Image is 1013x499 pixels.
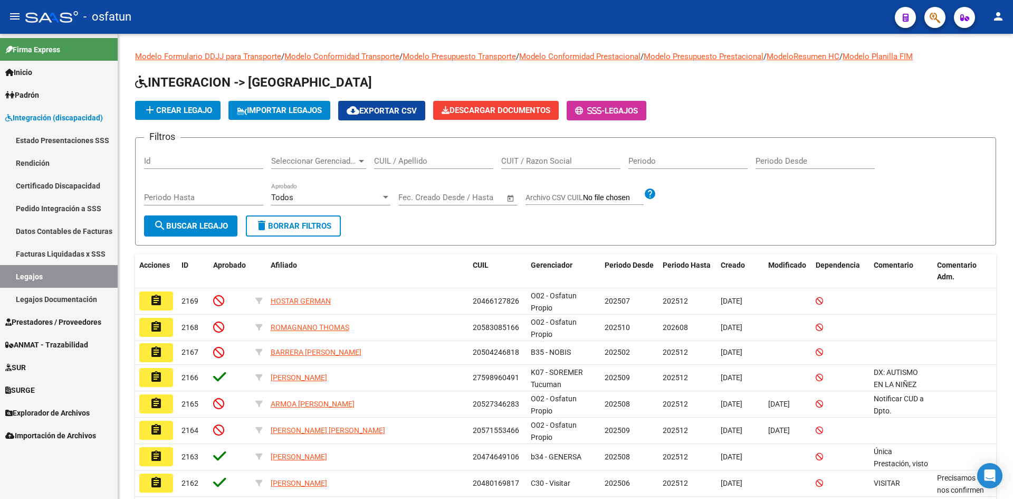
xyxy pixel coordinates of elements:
span: 20474649106 [473,453,519,461]
span: 202512 [663,426,688,435]
mat-icon: person [992,10,1005,23]
span: DX: AUTISMO EN LA NIÑEZ [874,368,918,389]
datatable-header-cell: Creado [716,254,764,289]
span: [PERSON_NAME] [PERSON_NAME] [271,426,385,435]
span: Inicio [5,67,32,78]
mat-icon: assignment [150,476,163,489]
span: Descargar Documentos [442,106,550,115]
span: 202509 [605,426,630,435]
span: SURGE [5,384,35,396]
span: Legajos [605,106,638,116]
span: [PERSON_NAME] [271,453,327,461]
span: Periodo Desde [605,261,654,269]
span: Integración (discapacidad) [5,112,103,124]
span: Prestadores / Proveedores [5,316,101,328]
span: 202506 [605,479,630,487]
datatable-header-cell: Afiliado [266,254,469,289]
span: Buscar Legajo [154,221,228,231]
datatable-header-cell: Periodo Desde [600,254,658,289]
span: Archivo CSV CUIL [525,193,583,202]
datatable-header-cell: Gerenciador [527,254,600,289]
span: 202509 [605,373,630,382]
span: Firma Express [5,44,60,55]
span: BARRERA [PERSON_NAME] [271,348,361,356]
span: IMPORTAR LEGAJOS [237,106,322,115]
span: - osfatun [83,5,131,29]
mat-icon: assignment [150,371,163,383]
span: Periodo Hasta [663,261,711,269]
span: ROMAGNANO THOMAS [271,323,349,332]
span: 202502 [605,348,630,356]
mat-icon: assignment [150,294,163,307]
span: HOSTAR GERMAN [271,297,331,305]
button: Crear Legajo [135,101,221,120]
span: VISITAR [874,479,900,487]
span: b34 - GENERSA [531,453,581,461]
span: 2169 [181,297,198,305]
span: - [575,106,605,116]
a: Modelo Formulario DDJJ para Transporte [135,52,281,61]
span: 202508 [605,400,630,408]
button: Open calendar [505,192,517,204]
span: O02 - Osfatun Propio [531,318,577,338]
span: O02 - Osfatun Propio [531,421,577,441]
span: Explorador de Archivos [5,407,90,419]
span: Notificar CUD a Dpto. Beneficiarios para carga en DITEC y notificacion a SSS. Verificar adjunto d... [874,394,930,499]
span: 20504246818 [473,348,519,356]
button: -Legajos [567,101,646,120]
span: 202512 [663,479,688,487]
span: CUIL [473,261,489,269]
span: [PERSON_NAME] [271,373,327,382]
span: 2167 [181,348,198,356]
span: Acciones [139,261,170,269]
span: 202512 [663,400,688,408]
span: Creado [721,261,745,269]
span: 20571553466 [473,426,519,435]
span: ANMAT - Trazabilidad [5,339,88,351]
span: Afiliado [271,261,297,269]
datatable-header-cell: Aprobado [209,254,251,289]
span: Única Prestación, visto con Yani [874,447,930,492]
datatable-header-cell: Dependencia [811,254,869,289]
mat-icon: delete [255,219,268,232]
input: Fecha inicio [398,193,441,202]
mat-icon: assignment [150,397,163,410]
mat-icon: cloud_download [347,104,359,117]
span: [DATE] [721,426,742,435]
span: [DATE] [721,453,742,461]
span: 2165 [181,400,198,408]
span: Gerenciador [531,261,572,269]
span: 2164 [181,426,198,435]
span: [DATE] [768,426,790,435]
span: Comentario Adm. [937,261,977,281]
span: [DATE] [721,323,742,332]
span: Comentario [874,261,913,269]
button: Descargar Documentos [433,101,559,120]
button: Buscar Legajo [144,215,237,237]
span: Padrón [5,89,39,101]
span: 20466127826 [473,297,519,305]
datatable-header-cell: Modificado [764,254,811,289]
span: 202507 [605,297,630,305]
span: [DATE] [721,348,742,356]
mat-icon: assignment [150,423,163,436]
span: K07 - SOREMER Tucuman [531,368,583,389]
datatable-header-cell: Comentario [869,254,933,289]
span: 202512 [663,297,688,305]
span: 27598960491 [473,373,519,382]
span: 202512 [663,373,688,382]
span: [DATE] [721,400,742,408]
span: 202508 [605,453,630,461]
datatable-header-cell: Acciones [135,254,177,289]
datatable-header-cell: ID [177,254,209,289]
span: Importación de Archivos [5,430,96,441]
span: Borrar Filtros [255,221,331,231]
div: Open Intercom Messenger [977,463,1002,488]
span: 2166 [181,373,198,382]
a: ModeloResumen HC [767,52,839,61]
span: 20527346283 [473,400,519,408]
span: 2162 [181,479,198,487]
input: Archivo CSV CUIL [583,193,644,203]
span: [DATE] [721,297,742,305]
button: IMPORTAR LEGAJOS [228,101,330,120]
